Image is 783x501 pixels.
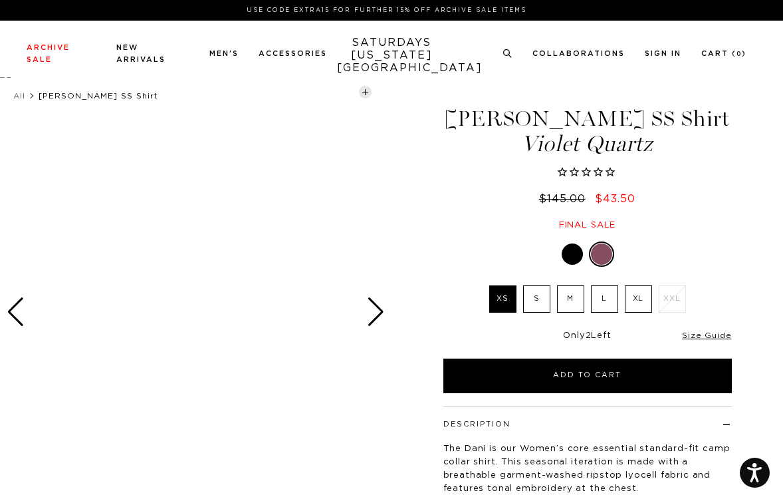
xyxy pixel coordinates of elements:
a: New Arrivals [116,44,166,63]
small: 0 [736,51,742,57]
a: Collaborations [532,50,625,57]
a: Archive Sale [27,44,70,63]
a: Sign In [645,50,681,57]
label: XS [489,285,516,313]
span: 2 [586,331,592,340]
div: Next slide [367,297,385,327]
a: Size Guide [682,331,731,339]
label: L [591,285,618,313]
span: $43.50 [595,194,635,204]
a: All [13,92,25,100]
div: Previous slide [7,297,25,327]
span: [PERSON_NAME] SS Shirt [39,92,158,100]
span: Violet Quartz [441,133,734,155]
div: Only Left [443,331,732,342]
a: Men's [209,50,239,57]
label: XL [625,285,652,313]
p: The Dani is our Women’s core essential standard-fit camp collar shirt. This seasonal iteration is... [443,442,732,496]
a: Accessories [259,50,327,57]
a: Cart (0) [701,50,746,57]
button: Description [443,420,510,428]
div: Final sale [441,220,734,231]
button: Add to Cart [443,359,732,393]
h1: [PERSON_NAME] SS Shirt [441,108,734,155]
span: Rated 0.0 out of 5 stars 0 reviews [441,166,734,180]
del: $145.00 [539,194,591,204]
label: M [557,285,584,313]
p: Use Code EXTRA15 for Further 15% Off Archive Sale Items [32,5,741,15]
label: S [523,285,550,313]
a: SATURDAYS[US_STATE][GEOGRAPHIC_DATA] [337,37,447,75]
